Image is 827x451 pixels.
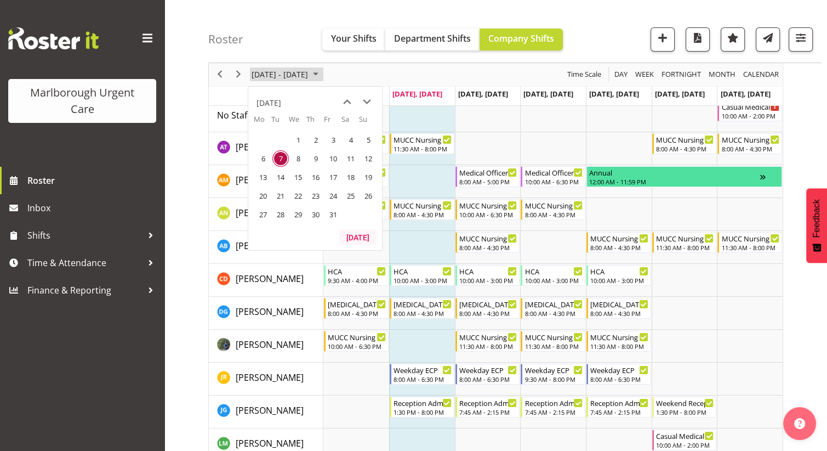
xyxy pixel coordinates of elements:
[586,166,782,187] div: Alexandra Madigan"s event - Annual Begin From Friday, October 10, 2025 at 12:00:00 AM GMT+13:00 E...
[236,404,304,416] span: [PERSON_NAME]
[590,342,648,351] div: 11:30 AM - 8:00 PM
[455,199,520,220] div: Alysia Newman-Woods"s event - MUCC Nursing Midshift Begin From Wednesday, October 8, 2025 at 10:0...
[521,397,585,418] div: Josephine Godinez"s event - Reception Admin Weekday AM Begin From Thursday, October 9, 2025 at 7:...
[459,375,517,384] div: 8:00 AM - 6:30 PM
[586,298,651,319] div: Deo Garingalao"s event - Haemodialysis Shift Begin From Friday, October 10, 2025 at 8:00:00 AM GM...
[255,206,271,223] span: Monday, October 27, 2025
[393,276,452,285] div: 10:00 AM - 3:00 PM
[210,63,229,86] div: previous period
[390,397,454,418] div: Josephine Godinez"s event - Reception Admin Weekday PM Begin From Tuesday, October 7, 2025 at 1:3...
[756,27,780,52] button: Send a list of all shifts for the selected filtered period to all rostered employees.
[217,109,288,122] a: No Staff Member
[459,276,517,285] div: 10:00 AM - 3:00 PM
[634,68,656,82] button: Timeline Week
[521,364,585,385] div: Jacinta Rangi"s event - Weekday ECP Begin From Thursday, October 9, 2025 at 9:30:00 AM GMT+13:00 ...
[27,227,142,244] span: Shifts
[656,441,714,449] div: 10:00 AM - 2:00 PM
[590,266,648,277] div: HCA
[393,309,452,318] div: 8:00 AM - 4:30 PM
[393,144,452,153] div: 11:30 AM - 8:00 PM
[209,99,323,132] td: No Staff Member resource
[524,375,583,384] div: 9:30 AM - 8:00 PM
[290,169,306,185] span: Wednesday, October 15, 2025
[209,132,323,165] td: Agnes Tyson resource
[794,418,805,429] img: help-xxl-2.png
[343,132,359,148] span: Saturday, October 4, 2025
[271,149,289,168] td: Tuesday, October 7, 2025
[272,206,289,223] span: Tuesday, October 28, 2025
[660,68,702,82] span: Fortnight
[209,198,323,231] td: Alysia Newman-Woods resource
[209,396,323,429] td: Josephine Godinez resource
[343,150,359,167] span: Saturday, October 11, 2025
[307,188,324,204] span: Thursday, October 23, 2025
[331,32,377,44] span: Your Shifts
[634,68,655,82] span: Week
[521,199,585,220] div: Alysia Newman-Woods"s event - MUCC Nursing AM Weekday Begin From Thursday, October 9, 2025 at 8:0...
[236,273,304,285] span: [PERSON_NAME]
[393,298,452,309] div: [MEDICAL_DATA] Shift
[229,63,248,86] div: next period
[521,331,585,352] div: Gloria Varghese"s event - MUCC Nursing PM Weekday Begin From Thursday, October 9, 2025 at 11:30:0...
[459,342,517,351] div: 11:30 AM - 8:00 PM
[613,68,630,82] button: Timeline Day
[248,63,325,86] div: October 06 - 12, 2025
[271,114,289,131] th: Tu
[742,68,781,82] button: Month
[717,100,782,121] div: No Staff Member"s event - Casual Medical Officer Weekend Begin From Sunday, October 12, 2025 at 1...
[789,27,813,52] button: Filter Shifts
[236,338,304,351] a: [PERSON_NAME]
[566,68,602,82] span: Time Scale
[652,133,717,154] div: Agnes Tyson"s event - MUCC Nursing AM Weekends Begin From Saturday, October 11, 2025 at 8:00:00 A...
[328,298,386,309] div: [MEDICAL_DATA] Shift
[392,89,442,99] span: [DATE], [DATE]
[655,89,705,99] span: [DATE], [DATE]
[325,150,341,167] span: Friday, October 10, 2025
[236,174,304,186] span: [PERSON_NAME]
[459,210,517,219] div: 10:00 AM - 6:30 PM
[236,371,304,384] span: [PERSON_NAME]
[459,397,517,408] div: Reception Admin Weekday AM
[524,167,583,178] div: Medical Officer MID Weekday
[590,243,648,252] div: 8:00 AM - 4:30 PM
[524,331,583,342] div: MUCC Nursing PM Weekday
[328,276,386,285] div: 9:30 AM - 4:00 PM
[721,243,779,252] div: 11:30 AM - 8:00 PM
[393,375,452,384] div: 8:00 AM - 6:30 PM
[393,210,452,219] div: 8:00 AM - 4:30 PM
[393,364,452,375] div: Weekday ECP
[328,342,386,351] div: 10:00 AM - 6:30 PM
[524,266,583,277] div: HCA
[328,331,386,342] div: MUCC Nursing Midshift
[459,233,517,244] div: MUCC Nursing AM Weekday
[721,111,779,120] div: 10:00 AM - 2:00 PM
[586,364,651,385] div: Jacinta Rangi"s event - Weekday ECP Begin From Friday, October 10, 2025 at 8:00:00 AM GMT+13:00 E...
[236,206,304,219] a: [PERSON_NAME]
[209,264,323,297] td: Cordelia Davies resource
[656,134,714,145] div: MUCC Nursing AM Weekends
[27,282,142,298] span: Finance & Reporting
[272,188,289,204] span: Tuesday, October 21, 2025
[290,206,306,223] span: Wednesday, October 29, 2025
[521,265,585,286] div: Cordelia Davies"s event - HCA Begin From Thursday, October 9, 2025 at 10:00:00 AM GMT+13:00 Ends ...
[324,114,341,131] th: Fr
[455,364,520,385] div: Jacinta Rangi"s event - Weekday ECP Begin From Wednesday, October 8, 2025 at 8:00:00 AM GMT+13:00...
[360,132,377,148] span: Sunday, October 5, 2025
[590,364,648,375] div: Weekday ECP
[656,408,714,416] div: 1:30 PM - 8:00 PM
[209,165,323,198] td: Alexandra Madigan resource
[524,210,583,219] div: 8:00 AM - 4:30 PM
[272,169,289,185] span: Tuesday, October 14, 2025
[209,297,323,330] td: Deo Garingalao resource
[208,33,243,46] h4: Roster
[651,27,675,52] button: Add a new shift
[652,397,717,418] div: Josephine Godinez"s event - Weekend Reception Begin From Saturday, October 11, 2025 at 1:30:00 PM...
[324,265,389,286] div: Cordelia Davies"s event - HCA Begin From Monday, October 6, 2025 at 9:30:00 AM GMT+13:00 Ends At ...
[324,331,389,352] div: Gloria Varghese"s event - MUCC Nursing Midshift Begin From Monday, October 6, 2025 at 10:00:00 AM...
[656,233,714,244] div: MUCC Nursing PM Weekends
[27,172,159,189] span: Roster
[524,397,583,408] div: Reception Admin Weekday AM
[236,140,304,154] a: [PERSON_NAME]
[236,239,304,252] a: [PERSON_NAME]
[393,134,452,145] div: MUCC Nursing PM Weekday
